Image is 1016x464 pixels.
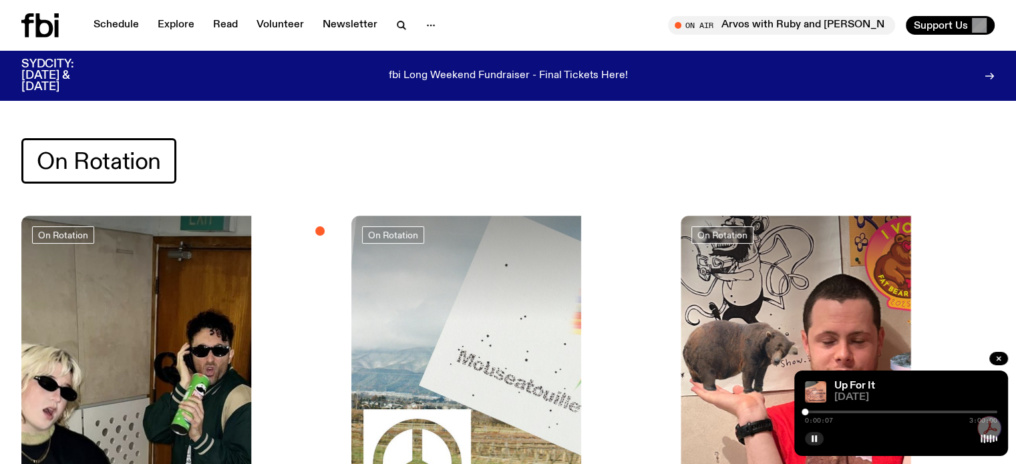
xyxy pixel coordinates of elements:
[834,381,875,391] a: Up For It
[38,230,88,240] span: On Rotation
[697,230,747,240] span: On Rotation
[86,16,147,35] a: Schedule
[37,148,161,174] span: On Rotation
[805,417,833,424] span: 0:00:07
[691,226,753,244] a: On Rotation
[969,417,997,424] span: 3:00:00
[32,226,94,244] a: On Rotation
[248,16,312,35] a: Volunteer
[906,16,995,35] button: Support Us
[21,59,107,93] h3: SYDCITY: [DATE] & [DATE]
[150,16,202,35] a: Explore
[389,70,628,82] p: fbi Long Weekend Fundraiser - Final Tickets Here!
[914,19,968,31] span: Support Us
[668,16,895,35] button: On AirArvos with Ruby and [PERSON_NAME]
[315,16,385,35] a: Newsletter
[368,230,418,240] span: On Rotation
[362,226,424,244] a: On Rotation
[834,393,997,403] span: [DATE]
[205,16,246,35] a: Read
